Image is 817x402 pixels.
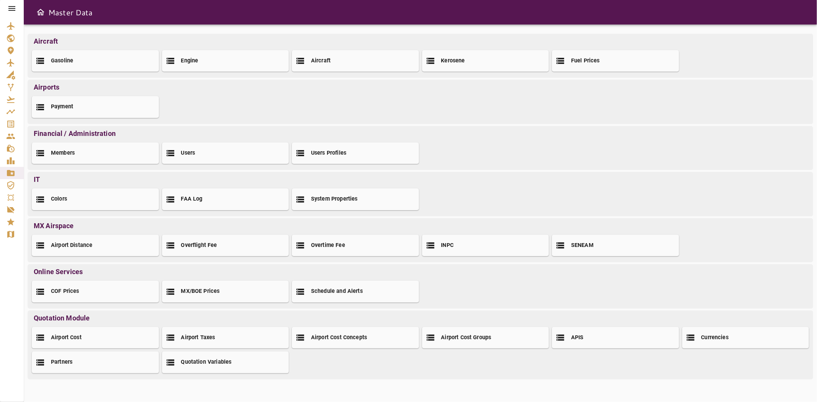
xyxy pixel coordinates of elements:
h2: Colors [51,195,67,203]
h2: MX/BOE Prices [181,288,220,296]
p: Financial / Administration [30,128,811,139]
h2: Engine [181,57,198,65]
h2: System Properties [311,195,358,203]
h2: Overflight Fee [181,242,217,250]
p: MX Airspace [30,221,811,231]
h2: Airport Taxes [181,334,215,342]
h2: Partners [51,358,72,366]
h2: Airport Cost Groups [441,334,491,342]
h2: Airport Cost Concepts [311,334,367,342]
h2: Fuel Prices [571,57,600,65]
p: Aircraft [30,36,811,46]
h2: Airport Cost [51,334,82,342]
h2: Members [51,149,75,157]
h2: Gasoline [51,57,73,65]
p: Quotation Module [30,313,811,323]
h2: Currencies [701,334,729,342]
h2: COF Prices [51,288,79,296]
p: Airports [30,82,811,92]
button: Open drawer [33,5,48,20]
h2: Schedule and Alerts [311,288,363,296]
h2: SENEAM [571,242,594,250]
p: IT [30,174,811,185]
h2: Aircraft [311,57,331,65]
h2: Users [181,149,195,157]
h2: Kerosene [441,57,465,65]
h2: Quotation Variables [181,358,232,366]
p: Online Services [30,266,811,277]
h2: INPC [441,242,454,250]
h2: Users Profiles [311,149,346,157]
h2: APIS [571,334,584,342]
h2: Payment [51,103,73,111]
h2: FAA Log [181,195,203,203]
h2: Airport Distance [51,242,92,250]
h2: Overtime Fee [311,242,345,250]
h6: Master Data [48,6,93,18]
